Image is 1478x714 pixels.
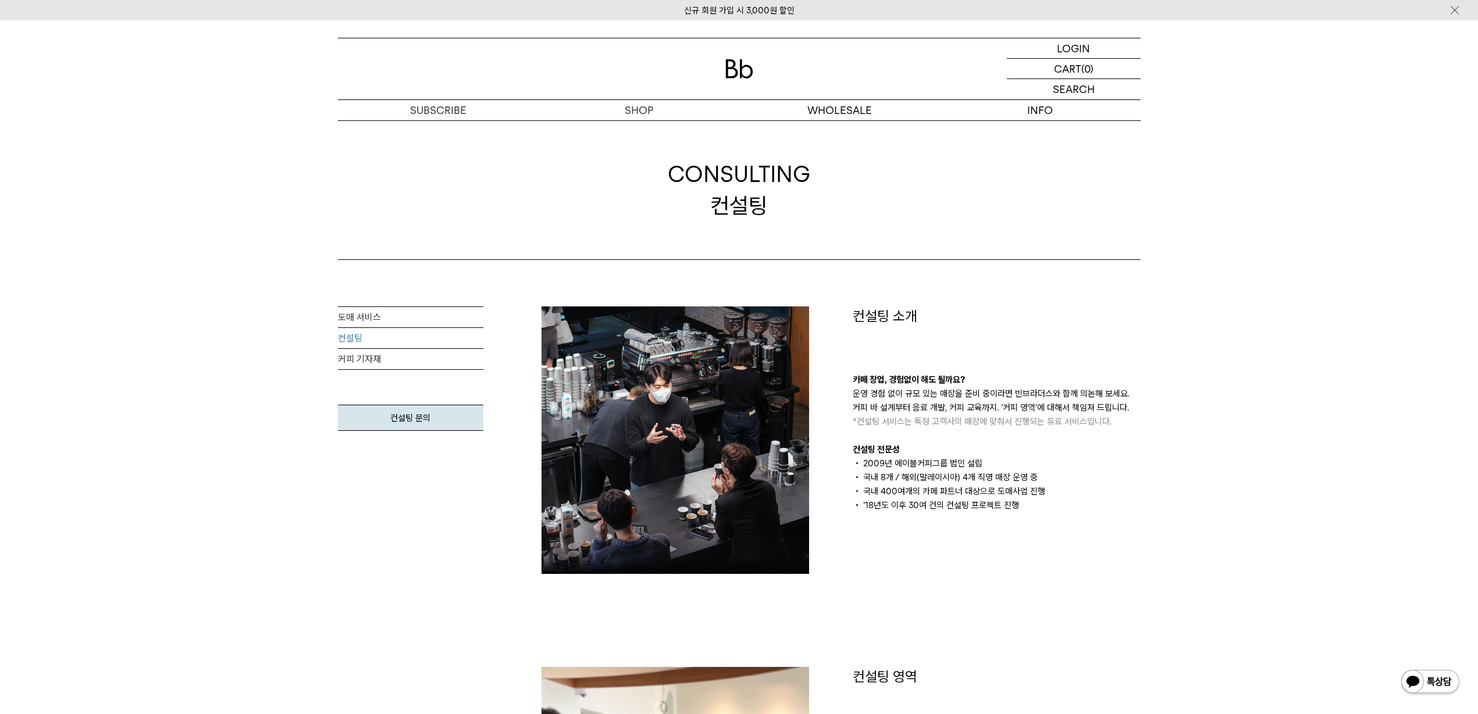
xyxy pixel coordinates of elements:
[853,470,1141,484] li: 국내 8개 / 해외(말레이시아) 4개 직영 매장 운영 중
[338,405,483,431] a: 컨설팅 문의
[853,667,1141,687] p: 컨설팅 영역
[338,100,539,120] a: SUBSCRIBE
[853,456,1141,470] li: 2009년 에이블커피그룹 법인 설립
[1400,669,1461,697] img: 카카오톡 채널 1:1 채팅 버튼
[853,306,1141,326] p: 컨설팅 소개
[853,387,1141,429] p: 운영 경험 없이 규모 있는 매장을 준비 중이라면 빈브라더스와 함께 의논해 보세요. 커피 바 설계부터 음료 개발, 커피 교육까지. ‘커피 영역’에 대해서 책임져 드립니다.
[539,100,739,120] a: SHOP
[1007,38,1141,59] a: LOGIN
[338,328,483,349] a: 컨설팅
[338,307,483,328] a: 도매 서비스
[1054,59,1081,78] p: CART
[853,498,1141,512] li: ‘18년도 이후 30여 건의 컨설팅 프로젝트 진행
[1081,59,1094,78] p: (0)
[853,373,1141,387] p: 카페 창업, 경험없이 해도 될까요?
[1057,38,1090,58] p: LOGIN
[668,159,810,190] span: CONSULTING
[668,159,810,220] div: 컨설팅
[684,5,795,16] a: 신규 회원 가입 시 3,000원 할인
[853,484,1141,498] li: 국내 400여개의 카페 파트너 대상으로 도매사업 진행
[725,59,753,78] img: 로고
[1007,59,1141,79] a: CART (0)
[940,100,1141,120] p: INFO
[853,442,1141,456] p: 컨설팅 전문성
[739,100,940,120] p: WHOLESALE
[853,416,1112,427] span: *컨설팅 서비스는 특정 고객사의 매장에 맞춰서 진행되는 유료 서비스입니다.
[1053,79,1095,99] p: SEARCH
[338,349,483,370] a: 커피 기자재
